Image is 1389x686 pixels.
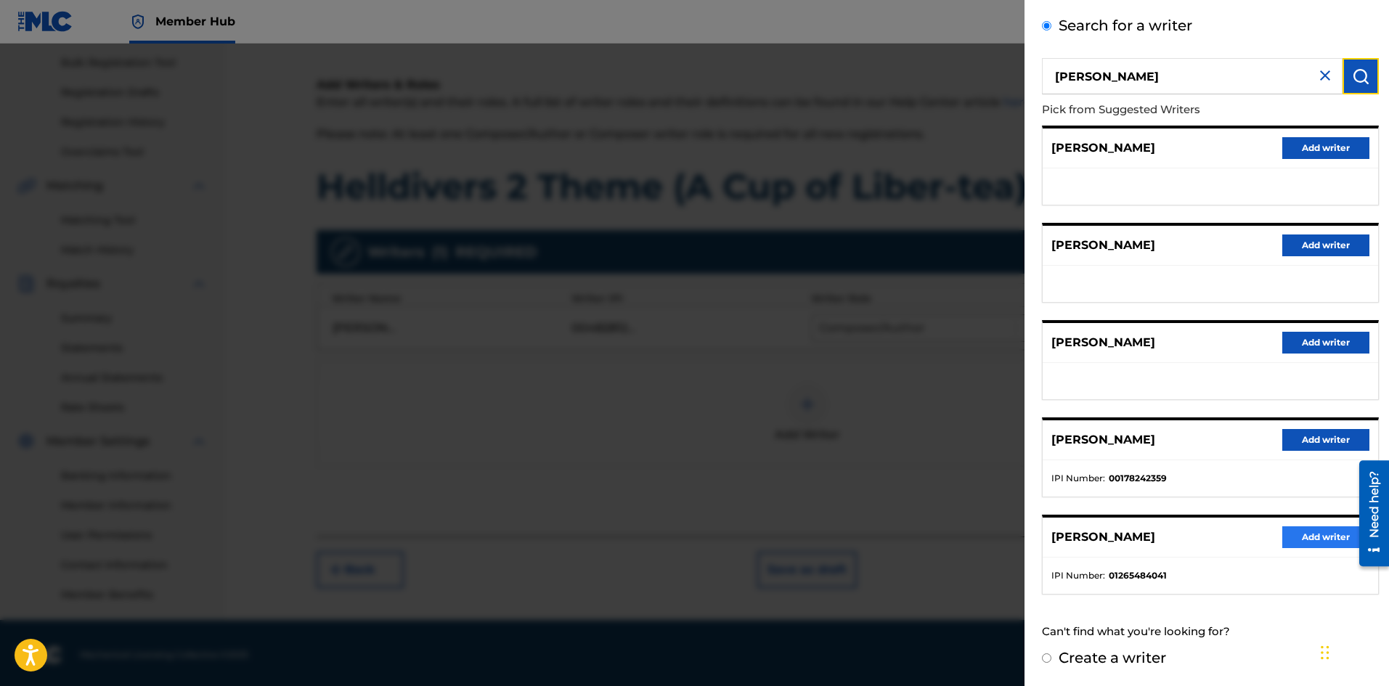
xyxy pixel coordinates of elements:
strong: 01265484041 [1109,569,1167,582]
label: Create a writer [1059,649,1166,666]
p: [PERSON_NAME] [1051,237,1155,254]
div: Can't find what you're looking for? [1042,616,1379,648]
iframe: Chat Widget [1316,616,1389,686]
button: Add writer [1282,137,1369,159]
div: Drag [1321,631,1329,674]
p: [PERSON_NAME] [1051,431,1155,449]
img: close [1316,67,1334,84]
button: Add writer [1282,429,1369,451]
p: [PERSON_NAME] [1051,139,1155,157]
img: MLC Logo [17,11,73,32]
button: Add writer [1282,526,1369,548]
p: [PERSON_NAME] [1051,528,1155,546]
strong: 00178242359 [1109,472,1167,485]
span: Member Hub [155,13,235,30]
button: Add writer [1282,332,1369,354]
iframe: Resource Center [1348,455,1389,572]
img: Search Works [1352,68,1369,85]
p: Pick from Suggested Writers [1042,94,1296,126]
img: Top Rightsholder [129,13,147,30]
span: IPI Number : [1051,569,1105,582]
span: IPI Number : [1051,472,1105,485]
p: [PERSON_NAME] [1051,334,1155,351]
input: Search writer's name or IPI Number [1042,58,1343,94]
button: Add writer [1282,234,1369,256]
